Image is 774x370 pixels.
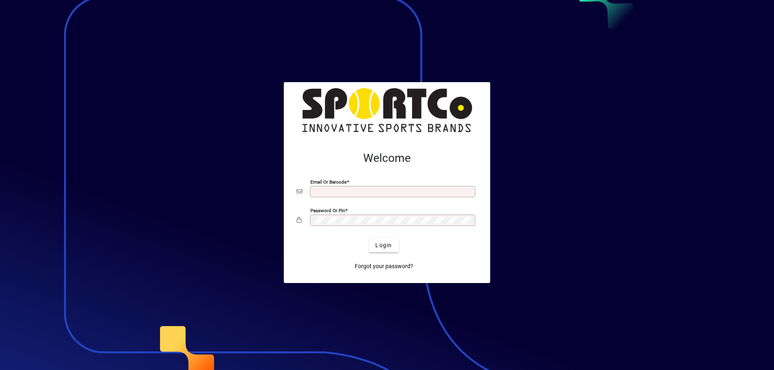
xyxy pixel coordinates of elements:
[355,262,413,271] span: Forgot your password?
[375,241,392,250] span: Login
[369,238,398,252] button: Login
[310,179,347,185] mat-label: Email or Barcode
[310,208,345,213] mat-label: Password or Pin
[297,151,477,165] h2: Welcome
[352,259,416,273] a: Forgot your password?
